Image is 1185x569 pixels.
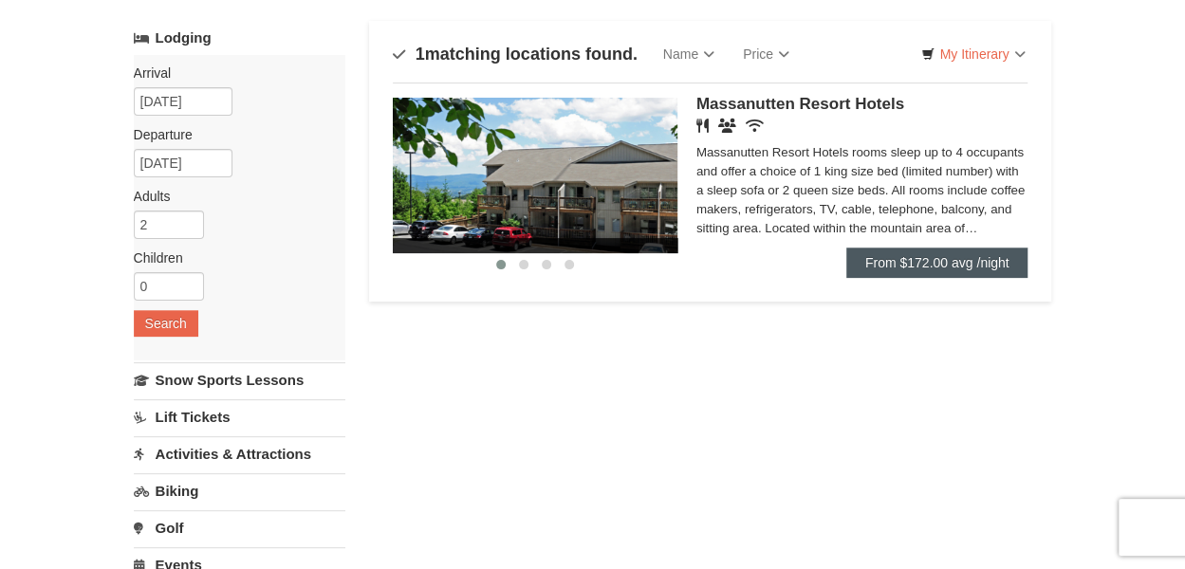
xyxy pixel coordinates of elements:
[746,119,764,133] i: Wireless Internet (free)
[134,436,345,471] a: Activities & Attractions
[134,399,345,434] a: Lift Tickets
[696,143,1028,238] div: Massanutten Resort Hotels rooms sleep up to 4 occupants and offer a choice of 1 king size bed (li...
[134,21,345,55] a: Lodging
[416,45,425,64] span: 1
[134,510,345,545] a: Golf
[696,95,904,113] span: Massanutten Resort Hotels
[846,248,1028,278] a: From $172.00 avg /night
[729,35,804,73] a: Price
[718,119,736,133] i: Banquet Facilities
[134,64,331,83] label: Arrival
[134,362,345,397] a: Snow Sports Lessons
[134,125,331,144] label: Departure
[134,248,331,267] label: Children
[649,35,729,73] a: Name
[696,119,709,133] i: Restaurant
[134,187,331,206] label: Adults
[909,40,1037,68] a: My Itinerary
[134,473,345,508] a: Biking
[134,310,198,337] button: Search
[393,45,638,64] h4: matching locations found.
